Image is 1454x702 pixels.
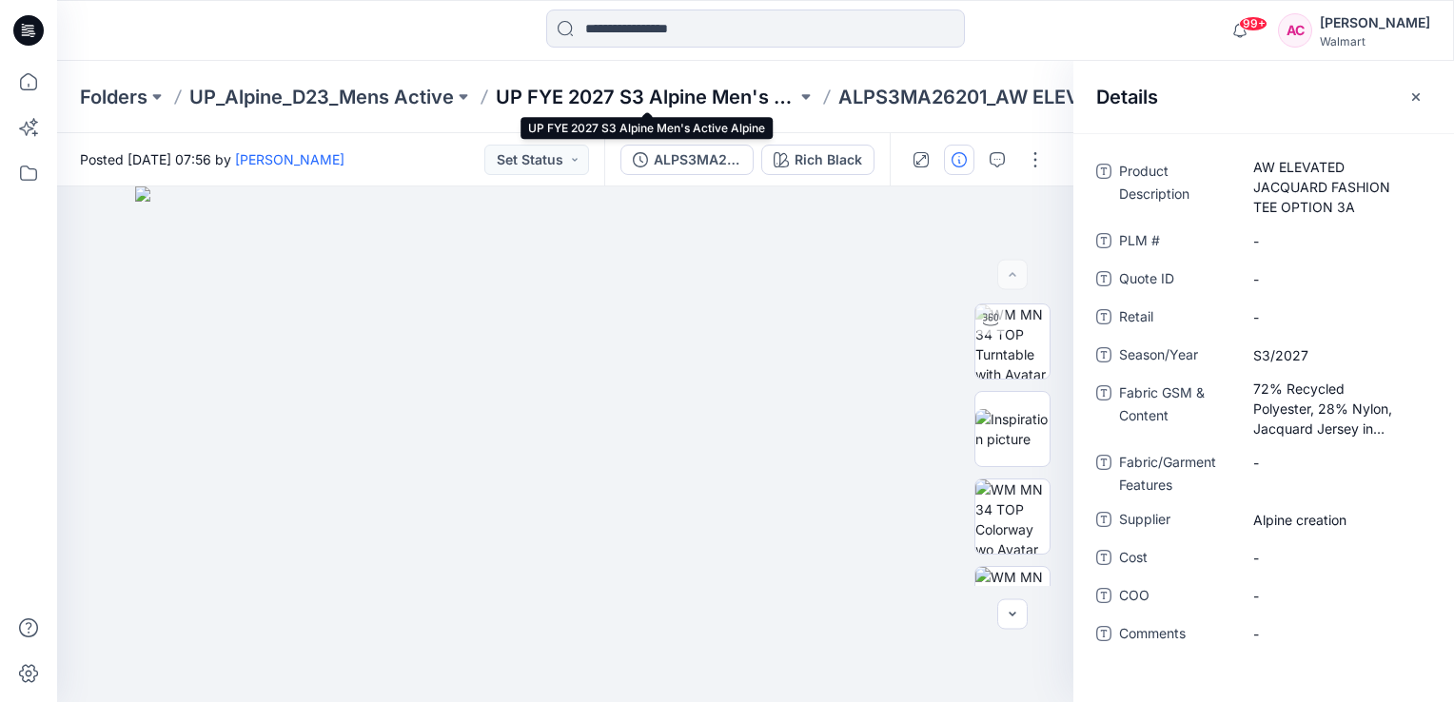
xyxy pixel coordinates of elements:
img: WM MN 34 TOP Colorway wo Avatar [975,479,1050,554]
div: AC [1278,13,1312,48]
a: [PERSON_NAME] [235,151,344,167]
span: - [1253,453,1419,473]
span: Cost [1119,546,1233,573]
span: PLM # [1119,229,1233,256]
button: Details [944,145,974,175]
span: Quote ID [1119,267,1233,294]
div: Rich Black [795,149,862,170]
span: Product Description [1119,160,1233,218]
span: - [1253,586,1419,606]
span: - [1253,548,1419,568]
img: Inspiration picture [975,409,1050,449]
span: AW ELEVATED JACQUARD FASHION TEE OPTION 3A [1253,157,1419,217]
div: ALPS3MA26201_AW ELEVATED JACQUARD FASHION TEE OPTION 3A PT-WX-33709 [654,149,741,170]
span: Season/Year [1119,343,1233,370]
span: COO [1119,584,1233,611]
a: Folders [80,84,147,110]
h2: Details [1096,86,1158,108]
span: - [1253,269,1419,289]
span: Posted [DATE] 07:56 by [80,149,344,169]
a: UP FYE 2027 S3 Alpine Men's Active Alpine [496,84,796,110]
img: eyJhbGciOiJIUzI1NiIsImtpZCI6IjAiLCJzbHQiOiJzZXMiLCJ0eXAiOiJKV1QifQ.eyJkYXRhIjp7InR5cGUiOiJzdG9yYW... [135,186,995,702]
span: S3/2027 [1253,345,1419,365]
p: ALPS3MA26201_AW ELEVATED JACQUARD FASHION TEE OPTION 3A PT-WX-33709 [838,84,1139,110]
span: - [1253,624,1419,644]
span: - [1253,231,1419,251]
span: - [1253,307,1419,327]
button: ALPS3MA26201_AW ELEVATED JACQUARD FASHION TEE OPTION 3A PT-WX-33709 [620,145,754,175]
div: Walmart [1320,34,1430,49]
div: [PERSON_NAME] [1320,11,1430,34]
span: Alpine creation [1253,510,1419,530]
span: Comments [1119,622,1233,649]
span: Fabric GSM & Content [1119,381,1233,439]
img: WM MN 34 TOP Turntable with Avatar [975,304,1050,379]
a: UP_Alpine_D23_Mens Active [189,84,454,110]
span: 72% Recycled Polyester, 28% Nylon, Jacquard Jersey in 125gsm With Wicking [1253,379,1419,439]
button: Rich Black [761,145,874,175]
span: Fabric/Garment Features [1119,451,1233,497]
span: Supplier [1119,508,1233,535]
span: 99+ [1239,16,1267,31]
span: Retail [1119,305,1233,332]
img: WM MN 34 TOP Front wo Avatar [975,567,1050,641]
